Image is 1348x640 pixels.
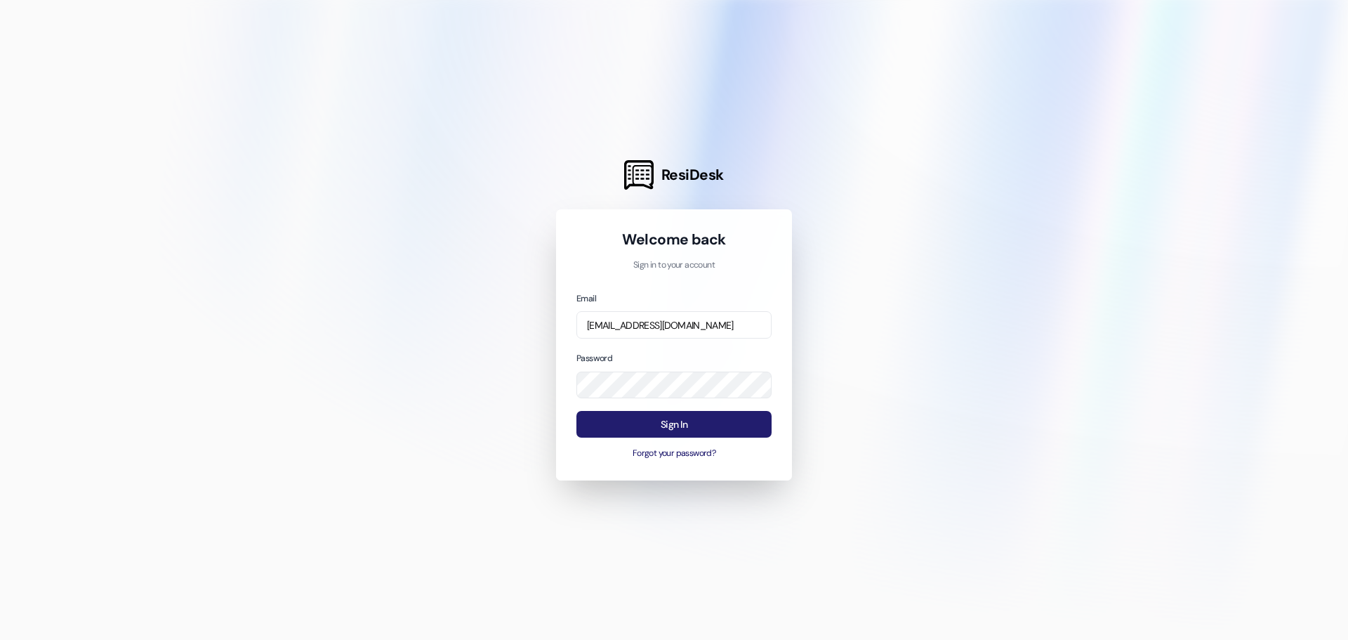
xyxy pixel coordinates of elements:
[576,448,772,460] button: Forgot your password?
[576,311,772,339] input: name@example.com
[576,353,612,364] label: Password
[576,259,772,272] p: Sign in to your account
[661,165,724,185] span: ResiDesk
[576,230,772,249] h1: Welcome back
[624,160,654,190] img: ResiDesk Logo
[576,411,772,438] button: Sign In
[576,293,596,304] label: Email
